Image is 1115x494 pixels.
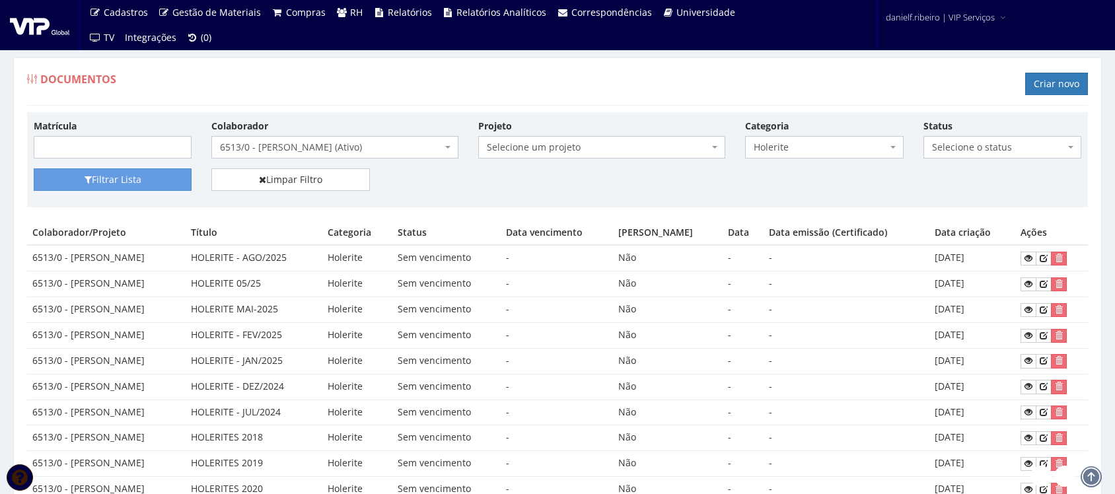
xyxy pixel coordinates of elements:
td: - [723,425,764,451]
th: Título [186,221,323,245]
a: TV [84,25,120,50]
td: Sem vencimento [392,245,501,271]
th: Colaborador/Projeto [27,221,186,245]
td: [DATE] [929,400,1015,425]
td: Holerite [322,374,392,400]
td: Não [613,322,723,348]
td: - [764,374,929,400]
td: [DATE] [929,451,1015,477]
td: 6513/0 - [PERSON_NAME] [27,400,186,425]
span: Holerite [745,136,903,159]
td: HOLERITE - FEV/2025 [186,322,323,348]
span: danielf.ribeiro | VIP Serviços [886,11,995,24]
span: Selecione o status [923,136,1081,159]
td: Sem vencimento [392,322,501,348]
td: 6513/0 - [PERSON_NAME] [27,451,186,477]
td: [DATE] [929,374,1015,400]
td: Sem vencimento [392,400,501,425]
span: Cadastros [104,6,148,18]
span: TV [104,31,114,44]
a: Criar novo [1025,73,1088,95]
td: HOLERITE - JUL/2024 [186,400,323,425]
a: Limpar Filtro [211,168,369,191]
td: - [764,425,929,451]
td: HOLERITE MAI-2025 [186,297,323,323]
td: [DATE] [929,322,1015,348]
td: Holerite [322,271,392,297]
td: - [764,297,929,323]
td: - [764,322,929,348]
span: Compras [286,6,326,18]
span: Correspondências [571,6,652,18]
td: - [723,374,764,400]
td: HOLERITE - JAN/2025 [186,348,323,374]
td: - [764,400,929,425]
td: - [723,245,764,271]
th: Ações [1015,221,1088,245]
span: RH [350,6,363,18]
span: 6513/0 - ROBSON MOREIRA BENEDITO (Ativo) [211,136,458,159]
td: HOLERITE - DEZ/2024 [186,374,323,400]
td: - [501,297,613,323]
td: - [501,451,613,477]
span: Gestão de Materiais [172,6,261,18]
span: (0) [201,31,211,44]
td: 6513/0 - [PERSON_NAME] [27,322,186,348]
td: - [764,271,929,297]
th: Data emissão (Certificado) [764,221,929,245]
span: 6513/0 - ROBSON MOREIRA BENEDITO (Ativo) [220,141,442,154]
td: Holerite [322,297,392,323]
span: Universidade [676,6,735,18]
td: Não [613,245,723,271]
th: Status [392,221,501,245]
td: [DATE] [929,425,1015,451]
td: Sem vencimento [392,297,501,323]
td: Não [613,297,723,323]
td: 6513/0 - [PERSON_NAME] [27,374,186,400]
td: Sem vencimento [392,374,501,400]
td: Holerite [322,425,392,451]
td: Holerite [322,451,392,477]
td: - [764,245,929,271]
td: Não [613,374,723,400]
span: Relatórios Analíticos [456,6,546,18]
td: - [723,297,764,323]
th: Data [723,221,764,245]
span: Relatórios [388,6,432,18]
td: [DATE] [929,297,1015,323]
td: - [723,271,764,297]
td: - [723,322,764,348]
label: Status [923,120,953,133]
th: Categoria [322,221,392,245]
a: Integrações [120,25,182,50]
th: Data vencimento [501,221,613,245]
td: Sem vencimento [392,348,501,374]
td: - [501,425,613,451]
td: [DATE] [929,271,1015,297]
td: Não [613,271,723,297]
th: Data criação [929,221,1015,245]
td: HOLERITE 05/25 [186,271,323,297]
td: Holerite [322,322,392,348]
label: Colaborador [211,120,268,133]
td: - [501,400,613,425]
td: Holerite [322,348,392,374]
td: HOLERITES 2019 [186,451,323,477]
td: 6513/0 - [PERSON_NAME] [27,245,186,271]
td: 6513/0 - [PERSON_NAME] [27,297,186,323]
td: - [764,348,929,374]
span: Holerite [754,141,886,154]
td: Não [613,400,723,425]
td: Não [613,451,723,477]
td: 6513/0 - [PERSON_NAME] [27,425,186,451]
span: Integrações [125,31,176,44]
td: - [723,348,764,374]
label: Matrícula [34,120,77,133]
span: Selecione um projeto [478,136,725,159]
td: [DATE] [929,348,1015,374]
td: - [764,451,929,477]
td: - [723,400,764,425]
button: Filtrar Lista [34,168,192,191]
td: Não [613,425,723,451]
span: Selecione um projeto [487,141,709,154]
